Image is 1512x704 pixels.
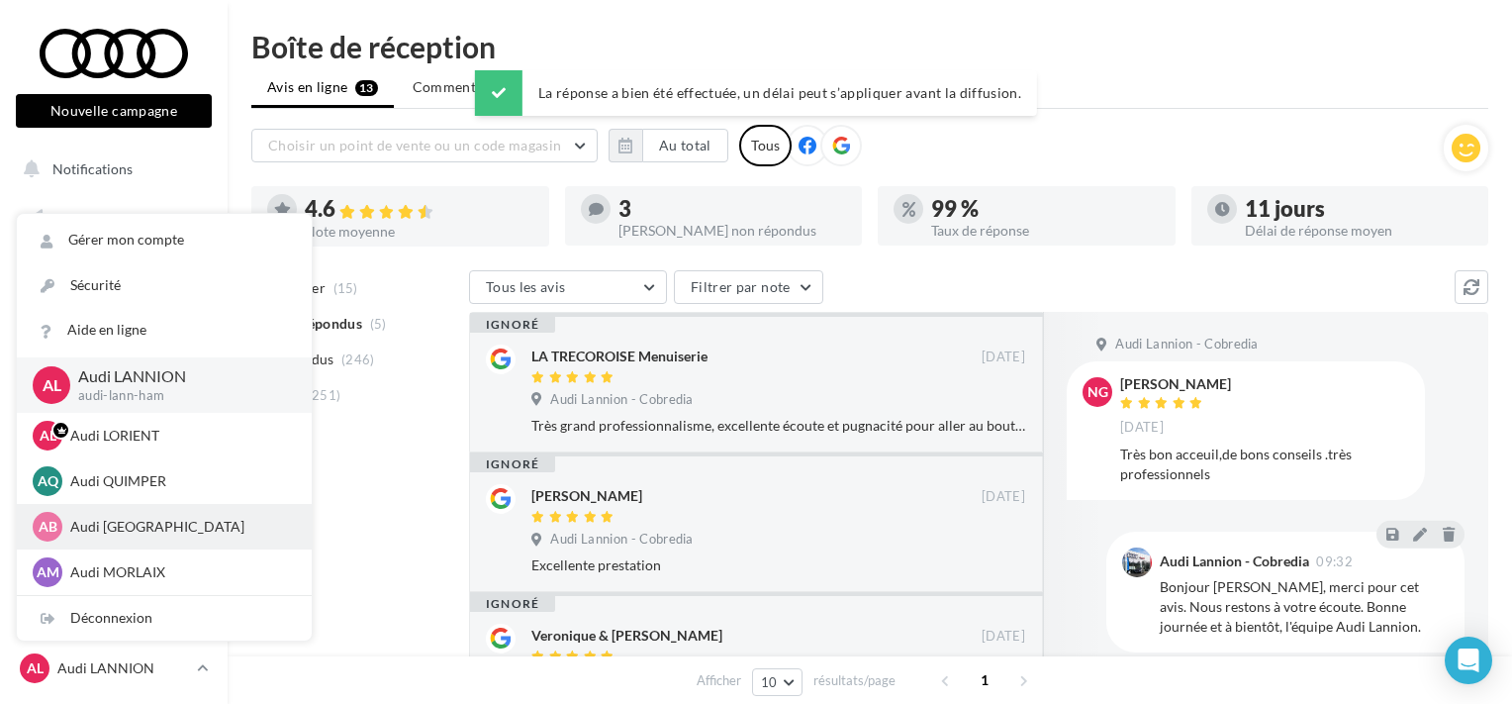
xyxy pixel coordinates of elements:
div: 99 % [931,198,1160,220]
div: Très grand professionnalisme, excellente écoute et pugnacité pour aller au bout du sujet toujours... [531,416,1025,436]
span: (251) [308,387,341,403]
div: ignoré [470,596,555,612]
div: 3 [618,198,847,220]
span: [DATE] [1120,419,1164,437]
div: Déconnexion [17,596,312,641]
button: Au total [642,129,728,162]
a: Boîte de réception13 [12,247,216,289]
button: Filtrer par note [674,270,823,304]
div: Taux de réponse [931,224,1160,238]
p: Audi LANNION [57,658,189,678]
span: Commentaires [413,77,508,97]
p: audi-lann-ham [78,387,280,405]
div: Excellente prestation [531,555,1025,575]
div: La réponse a bien été effectuée, un délai peut s’appliquer avant la diffusion. [475,70,1037,116]
div: ignoré [470,456,555,472]
span: AL [27,658,44,678]
span: Audi Lannion - Cobredia [550,531,693,549]
a: Médiathèque [12,396,216,438]
div: Bonjour [PERSON_NAME], merci pour cet avis. Nous restons à votre écoute. Bonne journée et à bient... [1160,577,1449,637]
span: 1 [969,664,1000,696]
a: Campagnes [12,348,216,389]
span: Tous les avis [486,278,566,295]
span: (246) [341,352,375,367]
div: [PERSON_NAME] non répondus [618,224,847,238]
button: Au total [609,129,728,162]
span: Afficher [697,671,741,690]
div: Tous [739,125,792,166]
div: Audi Lannion - Cobredia [1160,554,1309,568]
span: (15) [333,280,358,296]
button: Notifications [12,149,208,190]
div: Boîte de réception [251,32,1488,61]
a: AL Audi LANNION [16,650,212,687]
span: Opérations [51,210,121,227]
a: Aide en ligne [17,308,312,352]
a: Opérations [12,198,216,240]
p: Audi MORLAIX [70,562,288,582]
div: Délai de réponse moyen [1245,224,1473,238]
p: Audi LORIENT [70,426,288,446]
a: Sécurité [17,263,312,308]
a: Gérer mon compte [17,218,312,262]
div: 11 jours [1245,198,1473,220]
div: Note moyenne [305,225,533,239]
span: résultats/page [813,671,896,690]
div: ignoré [470,317,555,333]
p: Audi QUIMPER [70,471,288,491]
span: AL [40,426,56,446]
span: Audi Lannion - Cobredia [550,391,693,409]
span: 09:32 [1316,555,1353,568]
span: AM [37,562,59,582]
span: AQ [38,471,58,491]
a: PLV et print personnalisable [12,446,216,504]
div: [PERSON_NAME] [531,486,642,506]
div: Veronique & [PERSON_NAME] [531,626,722,646]
button: Choisir un point de vente ou un code magasin [251,129,598,162]
button: Nouvelle campagne [16,94,212,128]
p: Audi LANNION [78,365,280,388]
button: Tous les avis [469,270,667,304]
p: Audi [GEOGRAPHIC_DATA] [70,517,288,537]
div: Open Intercom Messenger [1445,637,1492,684]
span: Choisir un point de vente ou un code magasin [268,137,561,153]
span: 10 [761,674,778,690]
span: AB [39,517,57,537]
span: [DATE] [982,349,1025,366]
a: Visibilité en ligne [12,298,216,340]
span: [DATE] [982,488,1025,506]
span: Audi Lannion - Cobredia [1115,336,1258,353]
div: LA TRECOROISE Menuiserie [531,347,708,366]
span: [DATE] [982,628,1025,646]
span: AL [43,373,61,396]
span: ng [1087,382,1108,402]
button: 10 [752,668,803,696]
div: Très bon acceuil,de bons conseils .très professionnels [1120,445,1409,484]
div: 4.6 [305,198,533,221]
span: Notifications [52,160,133,177]
div: [PERSON_NAME] [1120,377,1231,391]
